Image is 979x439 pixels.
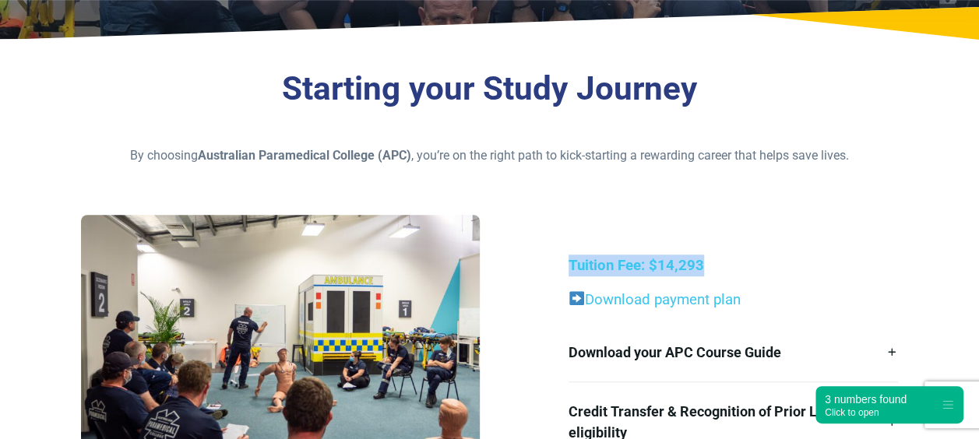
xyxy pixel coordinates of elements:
[569,257,704,274] strong: Tuition Fee: $14,293
[198,148,411,163] strong: Australian Paramedical College (APC)
[569,291,584,306] img: ➡️
[81,69,897,109] h3: Starting your Study Journey
[569,323,898,381] a: Download your APC Course Guide
[81,146,897,165] p: By choosing , you’re on the right path to kick-starting a rewarding career that helps save lives.
[585,291,741,308] a: Download payment plan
